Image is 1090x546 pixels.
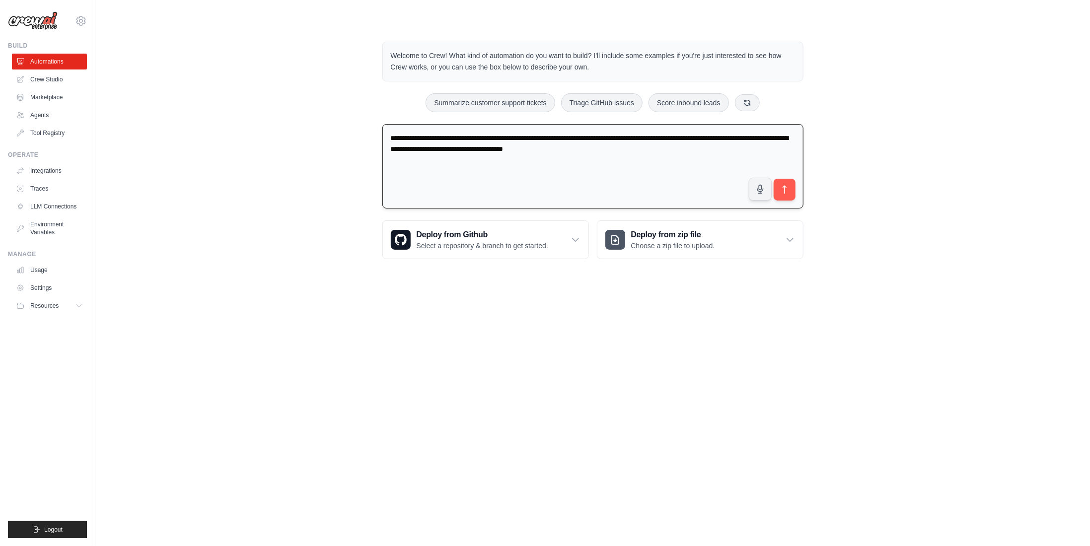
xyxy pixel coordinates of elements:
button: Summarize customer support tickets [426,93,555,112]
a: Environment Variables [12,216,87,240]
p: Welcome to Crew! What kind of automation do you want to build? I'll include some examples if you'... [391,50,795,73]
div: Build [8,42,87,50]
a: Usage [12,262,87,278]
a: Tool Registry [12,125,87,141]
img: Logo [8,11,58,30]
a: Agents [12,107,87,123]
iframe: Chat Widget [1040,498,1090,546]
div: Manage [8,250,87,258]
button: Triage GitHub issues [561,93,643,112]
p: Select a repository & branch to get started. [417,241,548,251]
div: Operate [8,151,87,159]
a: Crew Studio [12,71,87,87]
p: Choose a zip file to upload. [631,241,715,251]
button: Score inbound leads [649,93,729,112]
span: Logout [44,526,63,534]
span: Resources [30,302,59,310]
button: Logout [8,521,87,538]
a: Integrations [12,163,87,179]
h3: Deploy from zip file [631,229,715,241]
a: LLM Connections [12,199,87,214]
a: Traces [12,181,87,197]
a: Marketplace [12,89,87,105]
a: Settings [12,280,87,296]
h3: Deploy from Github [417,229,548,241]
a: Automations [12,54,87,69]
button: Resources [12,298,87,314]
